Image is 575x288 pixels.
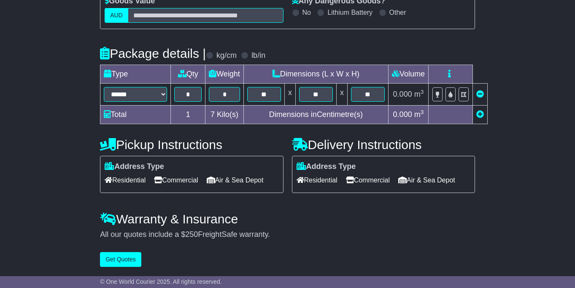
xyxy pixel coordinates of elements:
td: Dimensions (L x W x H) [243,65,388,84]
label: No [302,8,311,16]
span: 250 [185,230,198,239]
span: Commercial [154,174,198,187]
td: Type [100,65,171,84]
span: © One World Courier 2025. All rights reserved. [100,278,222,285]
label: Other [389,8,406,16]
span: m [414,110,424,119]
h4: Package details | [100,46,206,60]
label: Address Type [105,162,164,171]
a: Remove this item [476,90,484,98]
label: kg/cm [216,51,237,60]
td: Dimensions in Centimetre(s) [243,106,388,124]
span: m [414,90,424,98]
span: Residential [105,174,146,187]
div: All our quotes include a $ FreightSafe warranty. [100,230,475,239]
td: Kilo(s) [205,106,244,124]
label: AUD [105,8,128,23]
span: 0.000 [393,110,412,119]
h4: Delivery Instructions [292,138,475,152]
label: lb/in [251,51,265,60]
span: Air & Sea Depot [398,174,455,187]
h4: Pickup Instructions [100,138,283,152]
button: Get Quotes [100,252,141,267]
span: Air & Sea Depot [207,174,264,187]
td: Weight [205,65,244,84]
span: Commercial [346,174,390,187]
td: Volume [388,65,428,84]
span: 7 [211,110,215,119]
sup: 3 [421,89,424,95]
a: Add new item [476,110,484,119]
td: x [336,84,347,106]
label: Address Type [297,162,356,171]
td: Total [100,106,171,124]
label: Lithium Battery [327,8,373,16]
span: Residential [297,174,337,187]
td: x [284,84,295,106]
h4: Warranty & Insurance [100,212,475,226]
td: Qty [171,65,205,84]
sup: 3 [421,109,424,115]
span: 0.000 [393,90,412,98]
td: 1 [171,106,205,124]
